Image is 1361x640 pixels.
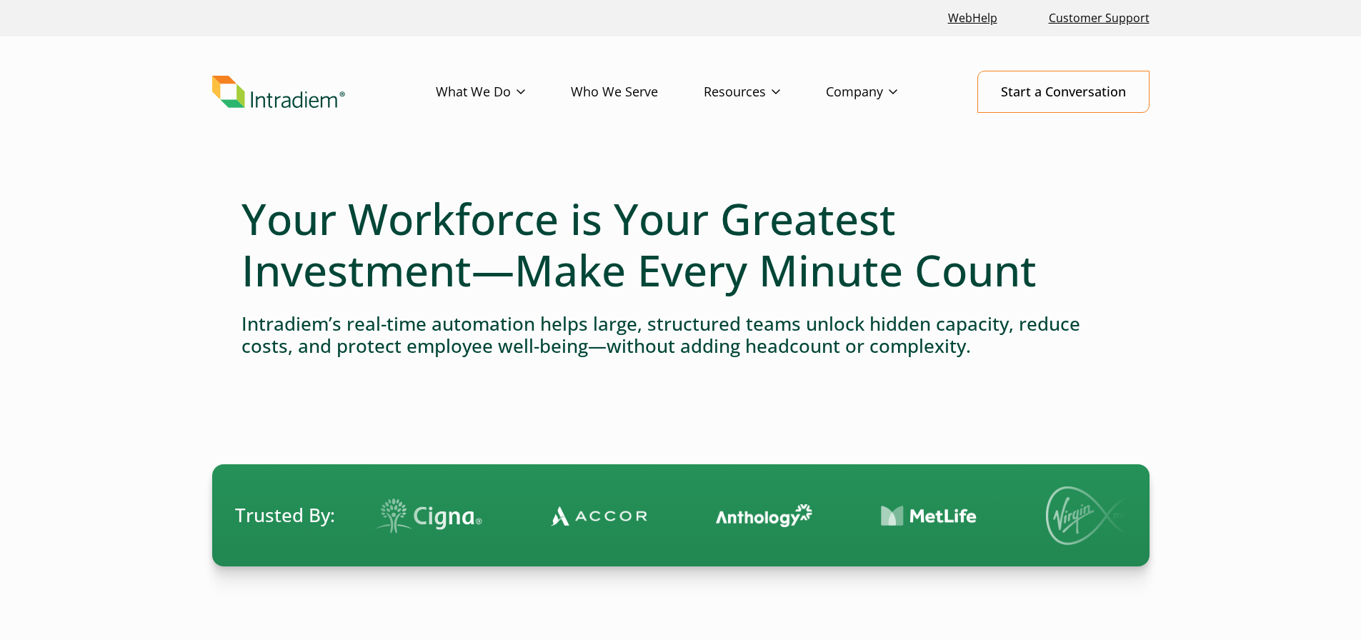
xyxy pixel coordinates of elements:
span: Trusted By: [235,502,335,529]
a: Who We Serve [571,71,704,113]
h4: Intradiem’s real-time automation helps large, structured teams unlock hidden capacity, reduce cos... [241,313,1120,357]
img: Virgin Media logo. [1042,486,1142,545]
a: Start a Conversation [977,71,1150,113]
a: Company [826,71,943,113]
h1: Your Workforce is Your Greatest Investment—Make Every Minute Count [241,193,1120,296]
img: Contact Center Automation Accor Logo [547,505,643,526]
a: Link opens in a new window [942,3,1003,34]
img: Intradiem [212,76,345,109]
a: What We Do [436,71,571,113]
a: Link to homepage of Intradiem [212,76,436,109]
a: Resources [704,71,826,113]
img: Contact Center Automation MetLife Logo [877,505,973,527]
a: Customer Support [1043,3,1155,34]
